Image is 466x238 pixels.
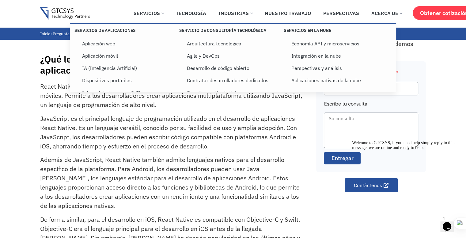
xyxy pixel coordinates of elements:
a: Servicios [129,6,168,20]
font: React Native es un framework ampliamente utilizado para el desarrollo de aplicaciones móviles. Pe... [40,82,302,109]
a: Aplicación móvil [78,50,182,62]
span: Welcome to GTCSYS, if you need help simply reply to this message, we are online and ready to help. [2,2,105,12]
a: IA (Inteligencia Artificial) [78,62,182,74]
font: Integración en la nube [291,53,341,59]
font: Además de JavaScript, React Native también admite lenguajes nativos para el desarrollo específico... [40,155,300,210]
a: Agile y DevOps [182,50,287,62]
form: Formulario de preguntas frecuentes [324,69,418,168]
font: Servicios en la nube [284,28,331,33]
font: Aplicación móvil [82,53,118,59]
font: Contratar desarrolladores dedicados [187,77,268,83]
font: Perspectivas [323,10,359,16]
font: Nuestro trabajo [265,10,311,16]
font: Acerca de [371,10,398,16]
a: Inicio [40,31,51,36]
a: Tecnología [171,6,211,20]
a: Nuestro trabajo [260,6,316,20]
font: Escribe tu consulta [324,101,367,107]
img: Logotipo de Gtcsys [40,7,90,20]
a: Perspectivas y análisis [287,62,391,74]
font: IA (Inteligencia Artificial) [82,65,137,71]
font: Economía API y microservicios [291,40,359,47]
a: Acerca de [367,6,407,20]
font: Dispositivos portátiles [82,77,132,83]
a: Aplicaciones nativas de la nube [287,74,391,86]
font: Entregar [331,155,353,162]
a: Economía API y microservicios [287,37,391,50]
a: Desarrollo de código abierto [182,62,287,74]
a: Internet de las cosas (IoT) [78,86,182,99]
font: ¿Qué lenguajes de programación se utilizan en el desarrollo de aplicaciones React Native? [40,53,307,76]
a: Arquitectura tecnológica [182,37,287,50]
font: » [51,31,53,36]
a: Dispositivos portátiles [78,74,182,86]
a: Contáctenos [345,178,398,192]
div: Welcome to GTCSYS, if you need help simply reply to this message, we are online and ready to help. [2,2,113,12]
font: Arquitectura tecnológica [187,40,241,47]
font: Aplicaciones nativas de la nube [291,77,361,83]
iframe: widget de chat [350,138,460,210]
font: Agile y DevOps [187,53,220,59]
a: Integración en la nube [287,50,391,62]
button: Entregar [324,152,361,164]
a: Preguntas frecuentes [53,31,93,36]
font: Internet de las cosas (IoT) [82,90,140,96]
font: JavaScript es el principal lenguaje de programación utilizado en el desarrollo de aplicaciones Re... [40,114,297,150]
font: Servicios [134,10,160,16]
font: Tecnología [176,10,206,16]
a: Perspectivas [319,6,364,20]
font: Industrias [218,10,249,16]
font: Transformación digital [187,90,236,96]
a: Industrias [214,6,257,20]
font: Desarrollo de código abierto [187,65,249,71]
a: Contratar desarrolladores dedicados [182,74,287,86]
a: Aplicación web [78,37,182,50]
font: Perspectivas y análisis [291,65,342,71]
iframe: widget de chat [440,213,460,232]
font: Aplicación web [82,40,115,47]
font: Servicios de aplicaciones [74,28,136,33]
a: Transformación digital [182,86,287,99]
font: Servicio de Consultoría Tecnológica [179,28,266,33]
